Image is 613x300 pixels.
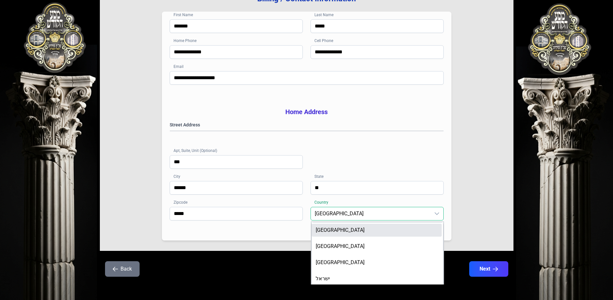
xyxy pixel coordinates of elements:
li: Canada [312,256,442,269]
ul: Option List [312,222,443,289]
span: ישראל [316,275,330,282]
label: Street Address [170,122,444,128]
span: [GEOGRAPHIC_DATA] [316,243,365,249]
li: ישראל [312,272,442,285]
span: [GEOGRAPHIC_DATA] [316,259,365,265]
div: dropdown trigger [430,207,443,220]
span: [GEOGRAPHIC_DATA] [316,227,365,233]
button: Next [469,261,508,277]
li: United States [312,224,442,237]
span: United States [311,207,430,220]
h3: Home Address [170,107,444,116]
button: Back [105,261,140,277]
li: United Kingdom [312,240,442,253]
